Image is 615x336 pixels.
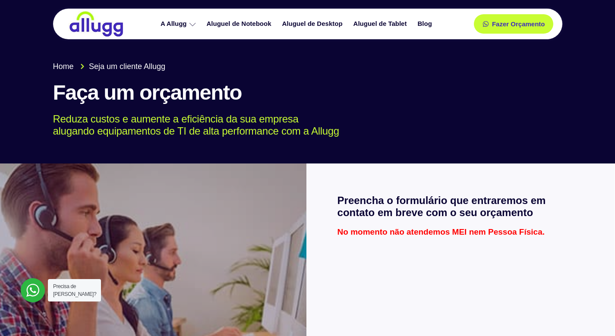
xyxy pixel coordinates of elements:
a: Aluguel de Notebook [202,16,278,31]
span: Home [53,61,74,72]
p: No momento não atendemos MEI nem Pessoa Física. [337,228,584,236]
span: Seja um cliente Allugg [87,61,165,72]
span: Precisa de [PERSON_NAME]? [53,283,96,297]
h1: Faça um orçamento [53,81,562,104]
p: Reduza custos e aumente a eficiência da sua empresa alugando equipamentos de TI de alta performan... [53,113,550,138]
a: A Allugg [156,16,202,31]
span: Fazer Orçamento [492,21,545,27]
a: Blog [413,16,438,31]
h2: Preencha o formulário que entraremos em contato em breve com o seu orçamento [337,195,584,220]
a: Aluguel de Tablet [349,16,413,31]
a: Fazer Orçamento [474,14,554,34]
img: locação de TI é Allugg [68,11,124,37]
a: Aluguel de Desktop [278,16,349,31]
